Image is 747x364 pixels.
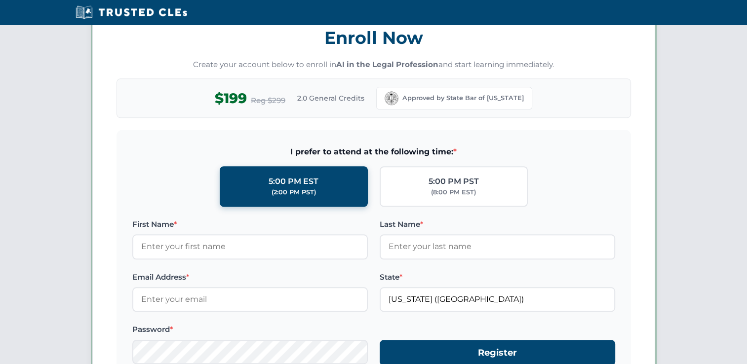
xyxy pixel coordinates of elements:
input: Enter your first name [132,234,368,259]
span: Approved by State Bar of [US_STATE] [402,93,524,103]
input: Enter your last name [380,234,615,259]
img: Trusted CLEs [73,5,191,20]
strong: AI in the Legal Profession [336,60,438,69]
span: $199 [215,87,247,109]
span: I prefer to attend at the following time: [132,146,615,158]
input: Enter your email [132,287,368,312]
label: Password [132,324,368,335]
div: (8:00 PM EST) [431,187,476,197]
h3: Enroll Now [117,22,631,53]
span: 2.0 General Credits [297,93,364,104]
label: Email Address [132,271,368,283]
label: State [380,271,615,283]
label: First Name [132,218,368,230]
div: (2:00 PM PST) [272,187,316,197]
img: California Bar [385,91,398,105]
div: 5:00 PM PST [429,175,479,188]
label: Last Name [380,218,615,230]
input: California (CA) [380,287,615,312]
div: 5:00 PM EST [269,175,318,188]
span: Reg $299 [251,95,285,107]
p: Create your account below to enroll in and start learning immediately. [117,59,631,71]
